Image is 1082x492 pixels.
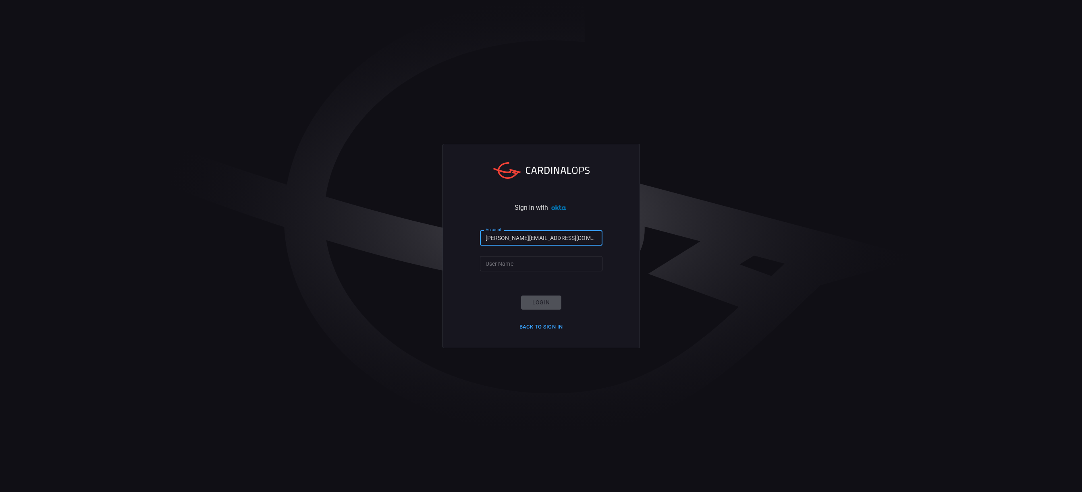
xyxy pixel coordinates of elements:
input: Type your user name [480,256,602,271]
button: Back to Sign in [515,321,568,333]
input: Type your account [480,230,602,245]
img: Ad5vKXme8s1CQAAAABJRU5ErkJggg== [550,205,567,211]
label: Account [486,227,502,233]
span: Sign in with [515,205,548,211]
